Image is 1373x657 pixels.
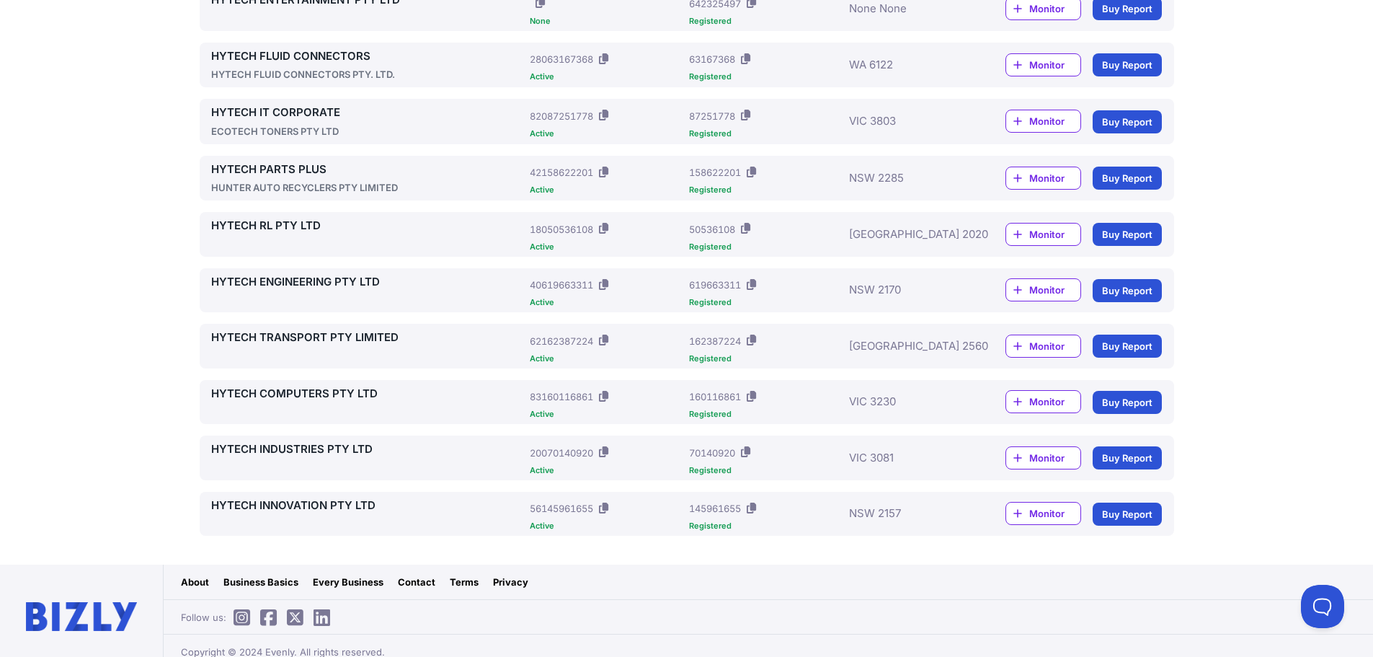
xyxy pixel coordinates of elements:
[849,498,963,531] div: NSW 2157
[211,274,525,291] a: HYTECH ENGINEERING PTY LTD
[211,498,525,514] a: HYTECH INNOVATION PTY LTD
[689,467,843,475] div: Registered
[689,522,843,530] div: Registered
[689,73,843,81] div: Registered
[1301,585,1344,628] iframe: Toggle Customer Support
[689,222,735,237] div: 50536108
[689,389,741,404] div: 160116861
[689,109,735,123] div: 87251778
[1005,390,1081,413] a: Monitor
[1093,167,1162,190] a: Buy Report
[530,52,593,66] div: 28063167368
[530,243,683,251] div: Active
[1029,171,1080,185] span: Monitor
[181,575,209,589] a: About
[849,48,963,82] div: WA 6122
[530,522,683,530] div: Active
[530,299,683,307] div: Active
[530,17,683,25] div: None
[689,355,843,363] div: Registered
[530,389,593,404] div: 83160116861
[398,575,435,589] a: Contact
[689,186,843,194] div: Registered
[849,105,963,138] div: VIC 3803
[530,130,683,138] div: Active
[689,278,741,292] div: 619663311
[493,575,528,589] a: Privacy
[1005,502,1081,525] a: Monitor
[849,274,963,307] div: NSW 2170
[1029,339,1080,353] span: Monitor
[1093,446,1162,469] a: Buy Report
[689,299,843,307] div: Registered
[530,501,593,516] div: 56145961655
[849,218,963,251] div: [GEOGRAPHIC_DATA] 2020
[1029,451,1080,465] span: Monitor
[211,67,525,81] div: HYTECH FLUID CONNECTORS PTY. LTD.
[530,165,593,180] div: 42158622201
[211,330,525,346] a: HYTECH TRANSPORT PTY LIMITED
[1005,223,1081,246] a: Monitor
[211,180,525,195] div: HUNTER AUTO RECYCLERS PTY LIMITED
[1029,58,1080,72] span: Monitor
[530,334,593,348] div: 62162387224
[1093,279,1162,302] a: Buy Report
[530,109,593,123] div: 82087251778
[211,105,525,121] a: HYTECH IT CORPORATE
[1005,53,1081,76] a: Monitor
[1005,335,1081,358] a: Monitor
[530,186,683,194] div: Active
[1093,223,1162,246] a: Buy Report
[689,410,843,418] div: Registered
[689,334,741,348] div: 162387224
[211,218,525,234] a: HYTECH RL PTY LTD
[1029,114,1080,128] span: Monitor
[689,243,843,251] div: Registered
[211,48,525,65] a: HYTECH FLUID CONNECTORS
[530,446,593,460] div: 20070140920
[530,73,683,81] div: Active
[849,162,963,195] div: NSW 2285
[450,575,479,589] a: Terms
[223,575,298,589] a: Business Basics
[849,330,963,363] div: [GEOGRAPHIC_DATA] 2560
[1005,446,1081,469] a: Monitor
[1093,335,1162,358] a: Buy Report
[1029,394,1080,409] span: Monitor
[1029,1,1080,16] span: Monitor
[1093,503,1162,526] a: Buy Report
[689,130,843,138] div: Registered
[181,610,337,625] span: Follow us:
[1005,110,1081,133] a: Monitor
[1093,110,1162,133] a: Buy Report
[211,386,525,402] a: HYTECH COMPUTERS PTY LTD
[211,441,525,458] a: HYTECH INDUSTRIES PTY LTD
[689,17,843,25] div: Registered
[1029,283,1080,297] span: Monitor
[689,446,735,460] div: 70140920
[1093,53,1162,76] a: Buy Report
[530,278,593,292] div: 40619663311
[689,165,741,180] div: 158622201
[1029,227,1080,242] span: Monitor
[530,222,593,237] div: 18050536108
[1029,506,1080,521] span: Monitor
[1005,167,1081,190] a: Monitor
[211,162,525,178] a: HYTECH PARTS PLUS
[849,441,963,475] div: VIC 3081
[689,52,735,66] div: 63167368
[530,410,683,418] div: Active
[313,575,383,589] a: Every Business
[530,355,683,363] div: Active
[689,501,741,516] div: 145961655
[211,124,525,138] div: ECOTECH TONERS PTY LTD
[849,386,963,419] div: VIC 3230
[1093,391,1162,414] a: Buy Report
[1005,278,1081,301] a: Monitor
[530,467,683,475] div: Active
